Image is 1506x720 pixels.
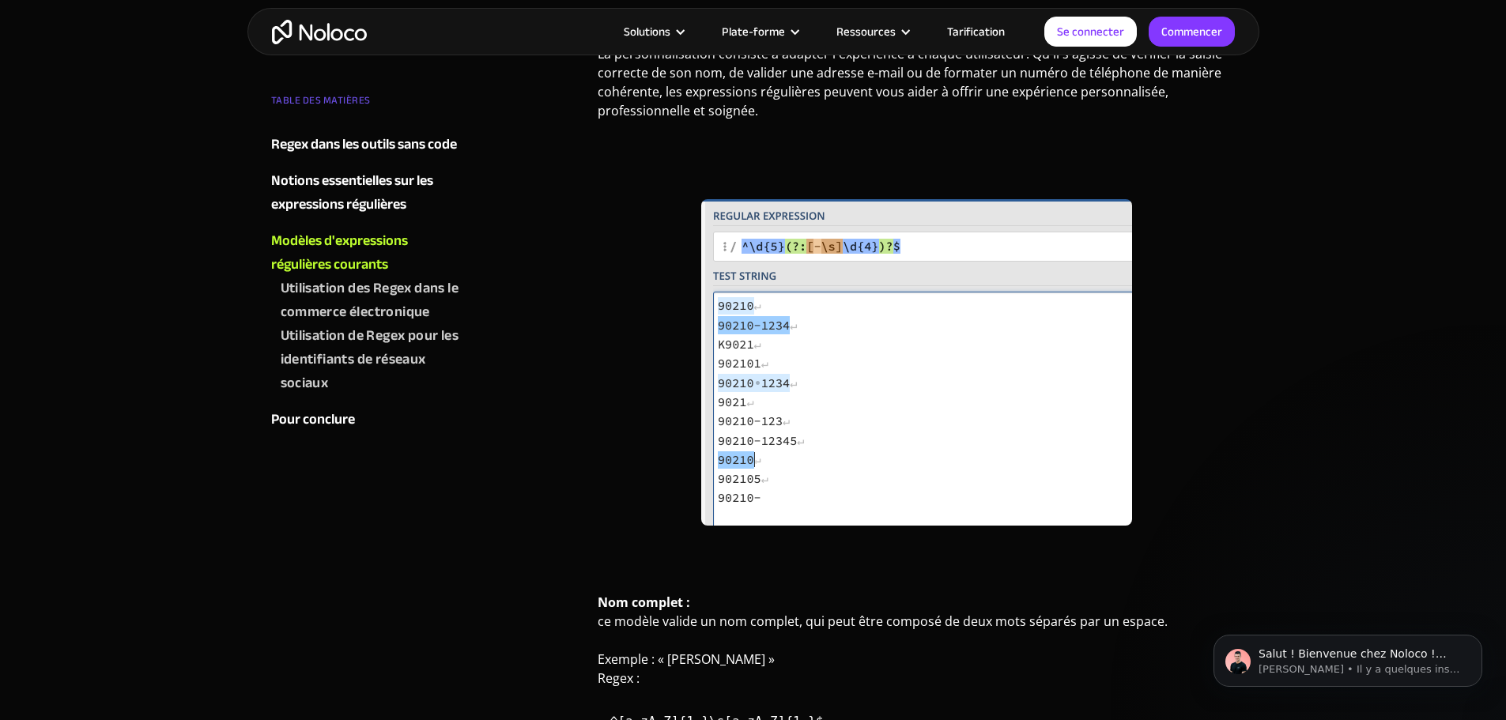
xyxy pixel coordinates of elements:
[927,21,1025,42] a: Tarification
[1044,17,1137,47] a: Se connecter
[271,131,457,157] font: Regex dans les outils sans code
[271,169,462,217] a: Notions essentielles sur les expressions régulières
[281,322,459,396] font: Utilisation de Regex pour les identifiants de réseaux sociaux
[598,650,775,668] font: Exemple : « [PERSON_NAME] »
[624,21,670,43] font: Solutions
[1057,21,1124,43] font: Se connecter
[271,229,462,277] a: Modèles d'expressions régulières courants
[702,21,817,42] div: Plate-forme
[1190,601,1506,712] iframe: Message de notifications d'interphone
[272,20,367,44] a: maison
[281,277,462,324] a: Utilisation des Regex dans le commerce électronique
[271,228,408,277] font: Modèles d'expressions régulières courants
[281,275,459,325] font: Utilisation des Regex dans le commerce électronique
[271,406,355,432] font: Pour conclure
[271,91,371,110] font: TABLE DES MATIÈRES
[598,613,1168,630] font: ce modèle valide un nom complet, qui peut être composé de deux mots séparés par un espace.
[1161,21,1222,43] font: Commencer
[604,21,702,42] div: Solutions
[271,168,433,217] font: Notions essentielles sur les expressions régulières
[271,408,462,432] a: Pour conclure
[836,21,896,43] font: Ressources
[598,669,640,687] font: Regex :
[817,21,927,42] div: Ressources
[1149,17,1235,47] a: Commencer
[281,324,462,395] a: Utilisation de Regex pour les identifiants de réseaux sociaux
[598,594,690,611] font: Nom complet :
[271,133,462,156] a: Regex dans les outils sans code
[947,21,1005,43] font: Tarification
[722,21,785,43] font: Plate-forme
[598,45,1222,119] font: La personnalisation consiste à adapter l'expérience à chaque utilisateur. Qu'il s'agisse de vérif...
